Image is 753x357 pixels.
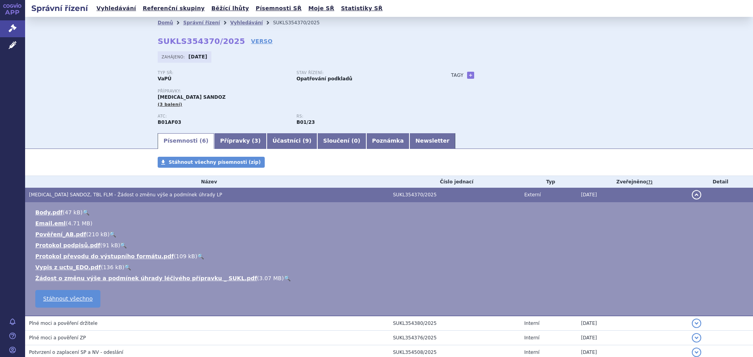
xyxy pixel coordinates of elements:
li: ( ) [35,252,745,260]
a: Stáhnout všechno [35,290,100,308]
a: Vypis z uctu_EDO.pdf [35,264,101,270]
li: SUKLS354370/2025 [273,17,330,29]
p: Typ SŘ: [158,71,289,75]
span: Externí [524,192,541,198]
span: Interní [524,321,540,326]
span: Zahájeno: [162,54,186,60]
span: 3 [255,138,258,144]
span: 0 [354,138,358,144]
strong: EDOXABAN [158,120,181,125]
strong: gatrany a xabany vyšší síly [296,120,315,125]
li: ( ) [35,241,745,249]
a: Účastníci (9) [267,133,317,149]
a: Pověření_AB.pdf [35,231,86,237]
span: Plné moci a pověření držitele [29,321,98,326]
a: 🔍 [197,253,204,259]
span: 210 kB [88,231,107,237]
a: Statistiky SŘ [338,3,385,14]
span: 9 [305,138,309,144]
a: + [467,72,474,79]
td: SUKL354370/2025 [389,188,520,202]
td: [DATE] [577,331,688,345]
p: RS: [296,114,427,119]
a: Žádost o změnu výše a podmínek úhrady léčivého přípravku _ SUKL.pdf [35,275,257,281]
abbr: (?) [646,179,653,185]
th: Detail [688,176,753,188]
span: 136 kB [103,264,122,270]
span: (3 balení) [158,102,182,107]
a: 🔍 [120,242,127,248]
li: ( ) [35,274,745,282]
a: Písemnosti (6) [158,133,214,149]
li: ( ) [35,230,745,238]
li: ( ) [35,219,745,227]
td: SUKL354380/2025 [389,316,520,331]
li: ( ) [35,208,745,216]
p: Stav řízení: [296,71,427,75]
a: 🔍 [109,231,116,237]
th: Číslo jednací [389,176,520,188]
li: ( ) [35,263,745,271]
p: ATC: [158,114,289,119]
a: Body.pdf [35,209,63,216]
a: Běžící lhůty [209,3,251,14]
span: Interní [524,335,540,341]
button: detail [692,348,701,357]
th: Název [25,176,389,188]
span: Stáhnout všechny písemnosti (zip) [169,159,261,165]
th: Zveřejněno [577,176,688,188]
a: Vyhledávání [230,20,263,25]
a: 🔍 [284,275,291,281]
strong: Opatřování podkladů [296,76,352,82]
span: 109 kB [176,253,195,259]
a: Domů [158,20,173,25]
button: detail [692,190,701,199]
span: Potvrzení o zaplacení SP a NV - odeslání [29,350,123,355]
h2: Správní řízení [25,3,94,14]
a: Vyhledávání [94,3,138,14]
a: Stáhnout všechny písemnosti (zip) [158,157,265,168]
a: Písemnosti SŘ [253,3,304,14]
td: SUKL354376/2025 [389,331,520,345]
a: Moje SŘ [306,3,336,14]
a: Protokol převodu do výstupního formátu.pdf [35,253,174,259]
a: Sloučení (0) [317,133,366,149]
a: 🔍 [124,264,131,270]
p: Přípravky: [158,89,435,94]
strong: SUKLS354370/2025 [158,36,245,46]
strong: [DATE] [189,54,207,60]
span: EDOXABAN SANDOZ, TBL FLM - Žádost o změnu výše a podmínek úhrady LP [29,192,222,198]
span: 6 [202,138,206,144]
button: detail [692,333,701,343]
span: [MEDICAL_DATA] SANDOZ [158,94,226,100]
a: Správní řízení [183,20,220,25]
span: 3.07 MB [259,275,282,281]
strong: VaPÚ [158,76,171,82]
a: Referenční skupiny [140,3,207,14]
h3: Tagy [451,71,464,80]
a: 🔍 [83,209,89,216]
span: Plné moci a pověření ZP [29,335,86,341]
button: detail [692,319,701,328]
th: Typ [520,176,577,188]
a: Email.eml [35,220,65,227]
a: Poznámka [366,133,410,149]
a: VERSO [251,37,273,45]
a: Protokol podpisů.pdf [35,242,100,248]
a: Přípravky (3) [214,133,266,149]
span: 4.71 MB [68,220,90,227]
a: Newsletter [409,133,455,149]
span: 91 kB [102,242,118,248]
span: Interní [524,350,540,355]
td: [DATE] [577,188,688,202]
td: [DATE] [577,316,688,331]
span: 47 kB [65,209,80,216]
